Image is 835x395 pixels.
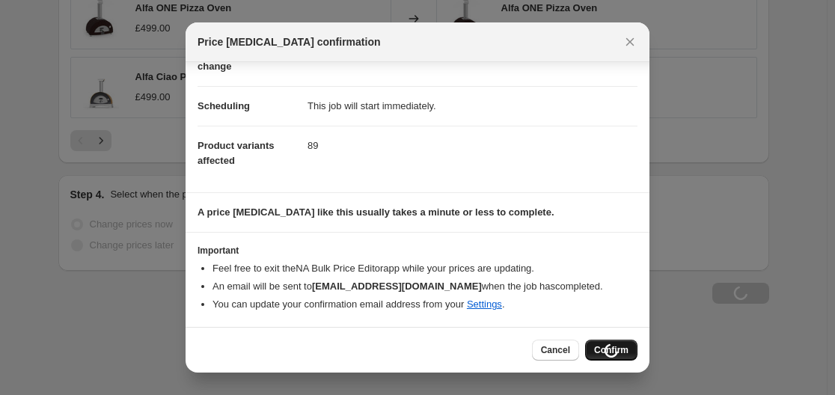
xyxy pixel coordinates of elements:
button: Cancel [532,340,579,361]
dd: This job will start immediately. [308,86,637,126]
li: You can update your confirmation email address from your . [212,297,637,312]
dd: 89 [308,126,637,165]
li: Feel free to exit the NA Bulk Price Editor app while your prices are updating. [212,261,637,276]
a: Settings [467,298,502,310]
span: Price [MEDICAL_DATA] confirmation [198,34,381,49]
button: Close [620,31,640,52]
b: [EMAIL_ADDRESS][DOMAIN_NAME] [312,281,482,292]
span: Cancel [541,344,570,356]
span: Scheduling [198,100,250,111]
b: A price [MEDICAL_DATA] like this usually takes a minute or less to complete. [198,206,554,218]
span: Product variants affected [198,140,275,166]
h3: Important [198,245,637,257]
li: An email will be sent to when the job has completed . [212,279,637,294]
